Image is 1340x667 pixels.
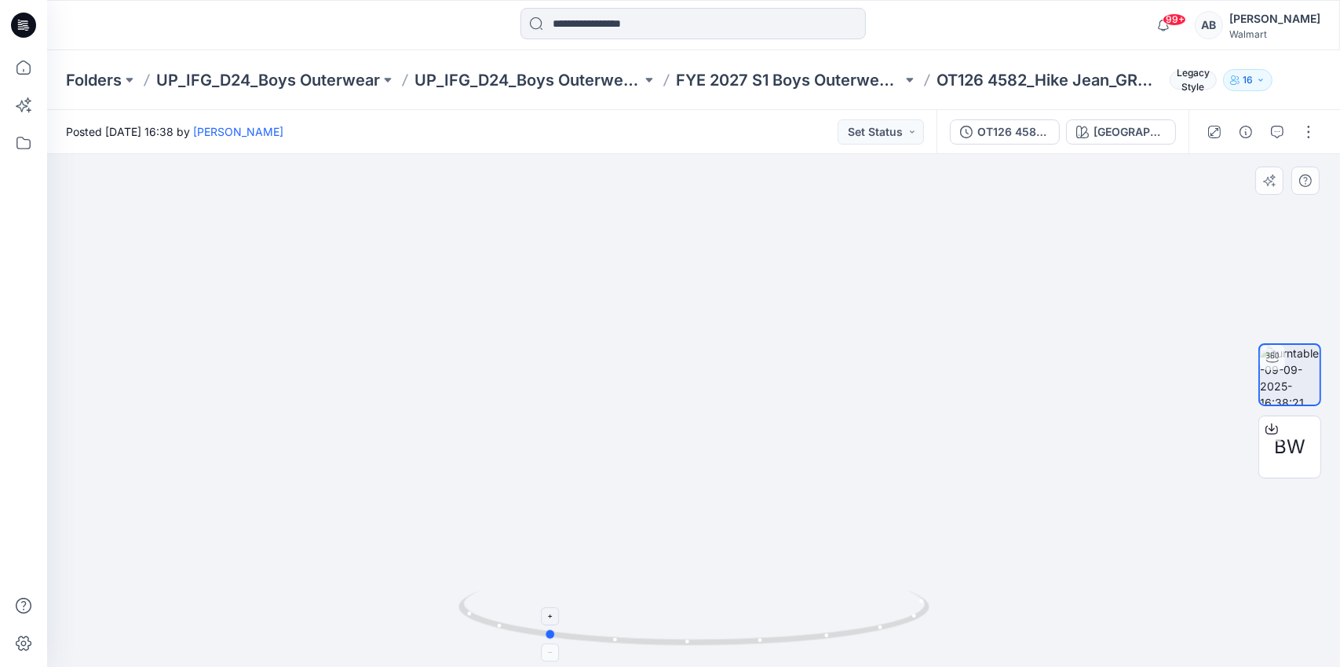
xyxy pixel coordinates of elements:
button: Details [1233,119,1258,145]
div: AB [1195,11,1223,39]
button: Legacy Style [1163,69,1217,91]
button: [GEOGRAPHIC_DATA] [1066,119,1176,145]
span: 99+ [1163,13,1186,26]
button: 16 [1223,69,1272,91]
span: Posted [DATE] 16:38 by [66,123,283,140]
img: turntable-09-09-2025-16:38:21 [1260,345,1320,405]
a: Folders [66,69,122,91]
div: OT126 4582_Hike Jean_GRADING VERIFICATION1 [977,123,1050,141]
div: [PERSON_NAME] [1229,9,1320,28]
div: Walmart [1229,28,1320,40]
div: [GEOGRAPHIC_DATA] [1094,123,1166,141]
span: BW [1274,433,1305,461]
p: OT126 4582_Hike Jean_GRADING VERIFICATION1 [937,69,1163,91]
a: UP_IFG_D24_Boys Outerwear Board [414,69,641,91]
button: OT126 4582_Hike Jean_GRADING VERIFICATION1 [950,119,1060,145]
a: [PERSON_NAME] [193,125,283,138]
a: FYE 2027 S1 Boys Outerwear Grade/Jump size review - ASTM grades [676,69,903,91]
p: 16 [1243,71,1253,89]
a: UP_IFG_D24_Boys Outerwear [156,69,380,91]
span: Legacy Style [1170,71,1217,90]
